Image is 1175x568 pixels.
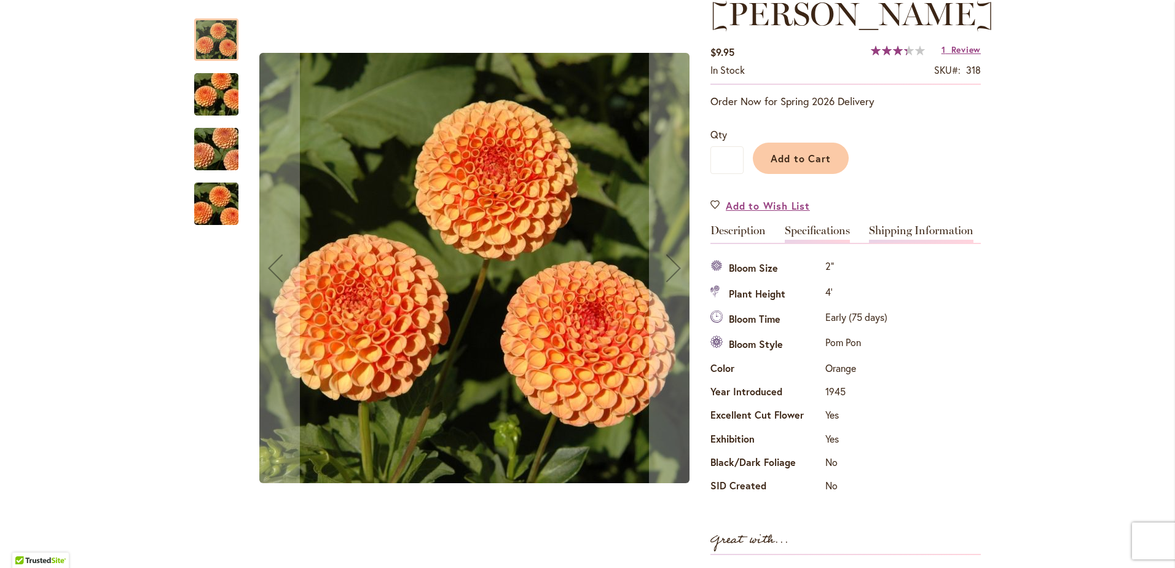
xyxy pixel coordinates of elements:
a: Shipping Information [869,225,973,243]
td: Pom Pon [822,333,890,358]
img: AMBER QUEEN [172,120,261,179]
span: In stock [710,63,745,76]
div: Product Images [251,6,755,531]
th: Excellent Cut Flower [710,405,822,428]
iframe: Launch Accessibility Center [9,524,44,559]
th: Plant Height [710,282,822,307]
button: Next [649,6,698,531]
td: No [822,476,890,499]
img: AMBER QUEEN [172,65,261,124]
span: Review [951,44,981,55]
th: Exhibition [710,428,822,452]
td: 1945 [822,382,890,405]
p: Order Now for Spring 2026 Delivery [710,94,981,109]
button: Add to Cart [753,143,849,174]
a: Add to Wish List [710,199,810,213]
div: AMBER QUEEN [194,61,251,116]
td: Early (75 days) [822,307,890,333]
span: $9.95 [710,45,734,58]
button: Previous [251,6,300,531]
td: 4' [822,282,890,307]
strong: SKU [934,63,961,76]
td: No [822,452,890,476]
div: Detailed Product Info [710,225,981,499]
div: AMBER QUEEN [194,170,238,225]
th: Bloom Style [710,333,822,358]
td: Yes [822,405,890,428]
th: Black/Dark Foliage [710,452,822,476]
strong: Great with... [710,530,789,550]
div: AMBER QUEEN [194,116,251,170]
div: 67% [871,45,925,55]
div: Availability [710,63,745,77]
span: Add to Wish List [726,199,810,213]
th: Color [710,358,822,381]
span: 1 [941,44,946,55]
span: Qty [710,128,727,141]
img: AMBER QUEEN [172,175,261,234]
img: AMBER QUEEN [259,53,690,483]
div: 318 [966,63,981,77]
th: Year Introduced [710,382,822,405]
span: Add to Cart [771,152,831,165]
div: AMBER QUEEN [251,6,698,531]
td: Yes [822,428,890,452]
th: Bloom Time [710,307,822,333]
a: 1 Review [941,44,981,55]
div: AMBER QUEEN [194,6,251,61]
a: Specifications [785,225,850,243]
div: AMBER QUEENAMBER QUEENAMBER QUEEN [251,6,698,531]
th: SID Created [710,476,822,499]
th: Bloom Size [710,256,822,282]
td: Orange [822,358,890,381]
a: Description [710,225,766,243]
td: 2" [822,256,890,282]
